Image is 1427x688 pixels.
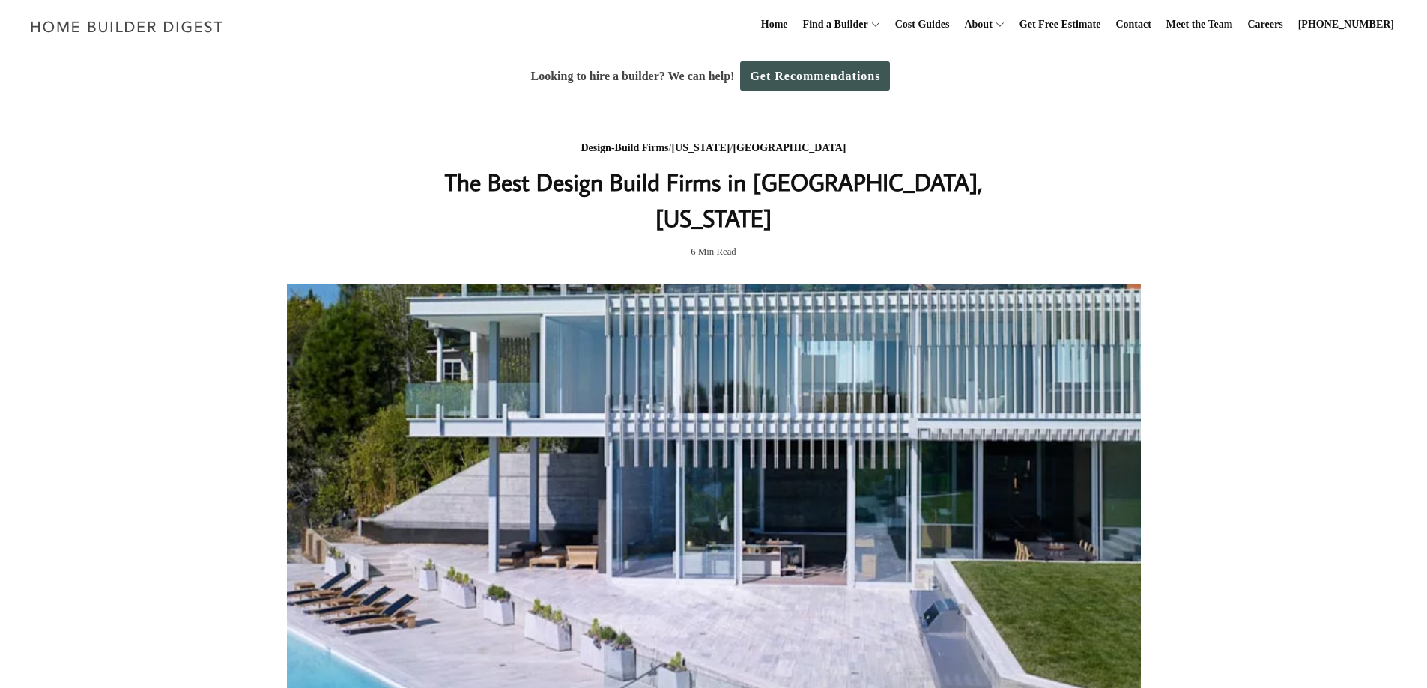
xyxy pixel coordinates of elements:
[1014,1,1107,49] a: Get Free Estimate
[889,1,956,49] a: Cost Guides
[415,139,1013,158] div: / /
[755,1,794,49] a: Home
[733,142,846,153] a: [GEOGRAPHIC_DATA]
[1242,1,1289,49] a: Careers
[1292,1,1400,49] a: [PHONE_NUMBER]
[691,243,736,260] span: 6 Min Read
[581,142,668,153] a: Design-Build Firms
[1160,1,1239,49] a: Meet the Team
[740,61,890,91] a: Get Recommendations
[958,1,992,49] a: About
[671,142,730,153] a: [US_STATE]
[797,1,868,49] a: Find a Builder
[415,164,1013,236] h1: The Best Design Build Firms in [GEOGRAPHIC_DATA], [US_STATE]
[24,12,230,41] img: Home Builder Digest
[1109,1,1157,49] a: Contact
